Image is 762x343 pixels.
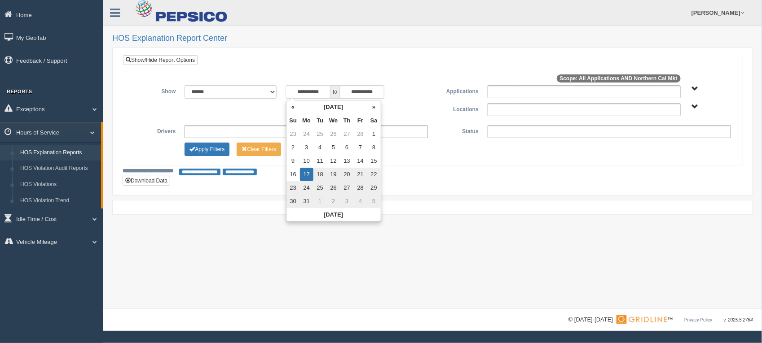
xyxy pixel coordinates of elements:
[327,141,340,154] td: 5
[367,127,381,141] td: 1
[123,176,170,186] button: Download Data
[340,141,354,154] td: 6
[367,114,381,127] th: Sa
[367,181,381,195] td: 29
[300,141,313,154] td: 3
[16,145,101,161] a: HOS Explanation Reports
[340,154,354,168] td: 13
[123,55,198,65] a: Show/Hide Report Options
[354,141,367,154] td: 7
[300,127,313,141] td: 24
[367,195,381,208] td: 5
[313,127,327,141] td: 25
[557,74,681,82] span: Scope: All Applications AND Northern Cal Mkt
[313,154,327,168] td: 11
[300,154,313,168] td: 10
[237,143,281,156] button: Change Filter Options
[432,125,483,136] label: Status
[330,85,339,99] span: to
[433,103,483,114] label: Locations
[185,143,229,156] button: Change Filter Options
[286,195,300,208] td: 30
[327,168,340,181] td: 19
[313,181,327,195] td: 25
[313,195,327,208] td: 1
[286,100,300,114] th: «
[130,125,180,136] label: Drivers
[327,114,340,127] th: We
[313,168,327,181] td: 18
[340,127,354,141] td: 27
[367,141,381,154] td: 8
[367,154,381,168] td: 15
[354,114,367,127] th: Fr
[300,195,313,208] td: 31
[112,34,753,43] h2: HOS Explanation Report Center
[130,85,180,96] label: Show
[300,181,313,195] td: 24
[354,168,367,181] td: 21
[300,114,313,127] th: Mo
[286,168,300,181] td: 16
[340,181,354,195] td: 27
[286,154,300,168] td: 9
[340,114,354,127] th: Th
[16,193,101,209] a: HOS Violation Trend
[300,100,367,114] th: [DATE]
[340,168,354,181] td: 20
[432,85,483,96] label: Applications
[327,181,340,195] td: 26
[286,141,300,154] td: 2
[354,154,367,168] td: 14
[327,127,340,141] td: 26
[327,154,340,168] td: 12
[354,127,367,141] td: 28
[286,181,300,195] td: 23
[327,195,340,208] td: 2
[313,141,327,154] td: 4
[724,317,753,322] span: v. 2025.5.2764
[300,168,313,181] td: 17
[617,315,667,324] img: Gridline
[568,315,753,325] div: © [DATE]-[DATE] - ™
[286,114,300,127] th: Su
[16,161,101,177] a: HOS Violation Audit Reports
[313,114,327,127] th: Tu
[367,168,381,181] td: 22
[16,177,101,193] a: HOS Violations
[367,100,381,114] th: »
[684,317,712,322] a: Privacy Policy
[340,195,354,208] td: 3
[354,181,367,195] td: 28
[286,127,300,141] td: 23
[354,195,367,208] td: 4
[286,208,381,221] th: [DATE]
